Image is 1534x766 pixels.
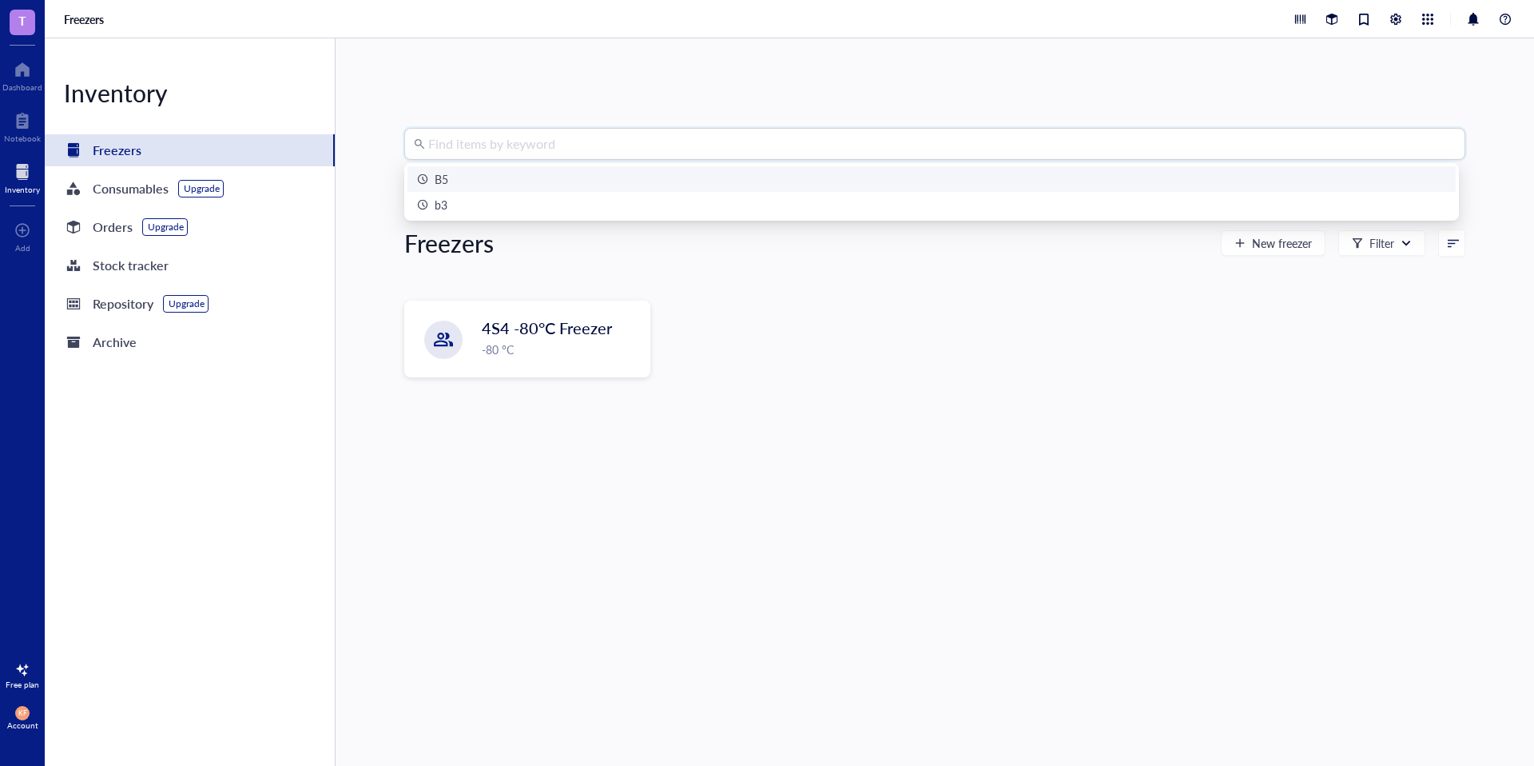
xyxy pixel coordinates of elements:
span: T [18,10,26,30]
div: Filter [1369,234,1394,252]
div: Upgrade [148,221,184,233]
div: Orders [93,216,133,238]
span: 4S4 -80°C Freezer [482,317,612,339]
div: Archive [93,331,137,353]
a: ConsumablesUpgrade [45,173,335,205]
a: Inventory [5,159,40,194]
a: Notebook [4,108,41,143]
div: Dashboard [2,82,42,92]
a: Archive [45,326,335,358]
div: Upgrade [184,182,220,195]
a: Dashboard [2,57,42,92]
a: Freezers [64,12,107,26]
div: Account [7,720,38,730]
a: RepositoryUpgrade [45,288,335,320]
div: Inventory [45,77,335,109]
a: OrdersUpgrade [45,211,335,243]
div: B5 [435,170,448,188]
a: Freezers [45,134,335,166]
button: New freezer [1221,230,1325,256]
div: Notebook [4,134,41,143]
div: b3 [435,196,447,213]
div: Add [15,243,30,253]
div: Inventory [5,185,40,194]
div: Freezers [404,227,494,259]
a: Stock tracker [45,249,335,281]
div: Stock tracker [93,254,169,277]
div: Upgrade [169,297,205,310]
div: Freezers [93,139,141,162]
div: -80 °C [482,341,640,358]
div: Free plan [6,680,39,689]
div: Consumables [93,178,169,200]
span: KF [18,709,27,717]
div: Repository [93,293,153,315]
span: New freezer [1252,237,1312,249]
